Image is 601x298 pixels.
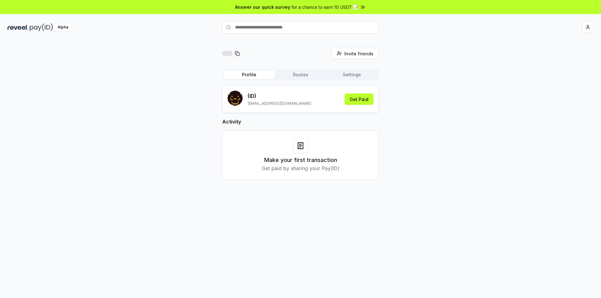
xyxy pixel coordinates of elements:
[248,92,311,100] p: (ID)
[54,23,72,31] div: Alpha
[235,4,290,10] span: Answer our quick survey
[331,48,379,59] button: Invite friends
[326,70,378,79] button: Settings
[223,70,275,79] button: Profile
[264,156,337,164] h3: Make your first transaction
[344,50,373,57] span: Invite friends
[291,4,358,10] span: for a chance to earn 10 USDT 📝
[345,93,373,105] button: Get Paid
[262,164,339,172] p: Get paid by sharing your Pay(ID)
[30,23,53,31] img: pay_id
[275,70,326,79] button: Routes
[222,118,379,125] h2: Activity
[248,101,311,106] p: [EMAIL_ADDRESS][DOMAIN_NAME]
[8,23,28,31] img: reveel_dark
